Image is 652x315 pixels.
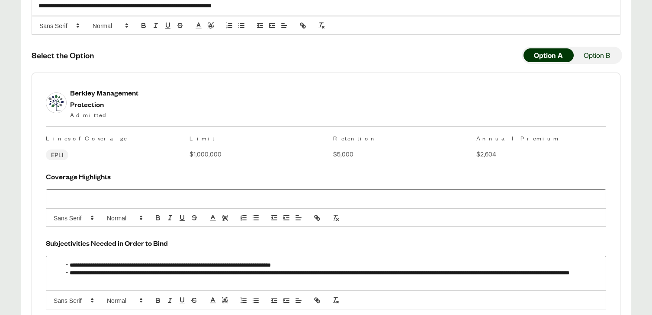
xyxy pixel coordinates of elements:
[524,48,573,62] button: Option A
[476,150,606,160] p: $2,604
[189,150,319,160] p: $1,000,000
[46,171,606,182] p: Coverage Highlights
[70,87,141,110] div: Berkley Management Protection
[70,110,141,119] div: Admitted
[333,150,463,160] p: $5,000
[32,50,94,60] p: Select the Option
[46,93,66,113] img: Berkley Management Protection logo
[46,134,176,143] p: Lines of Coverage
[476,134,606,143] p: Annual Premium
[46,237,606,249] p: Subjectivities Needed in Order to Bind
[189,134,319,143] p: Limit
[46,150,68,160] span: EPLI
[573,48,620,62] button: Option B
[333,134,463,143] p: Retention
